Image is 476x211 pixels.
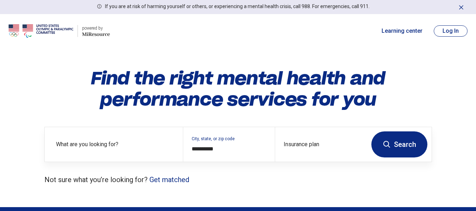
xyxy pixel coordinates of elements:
[44,68,432,110] h1: Find the right mental health and performance services for you
[105,3,370,10] p: If you are at risk of harming yourself or others, or experiencing a mental health crisis, call 98...
[371,131,427,157] button: Search
[44,175,432,185] p: Not sure what you’re looking for?
[56,140,174,149] label: What are you looking for?
[82,25,110,31] div: powered by
[8,23,73,39] img: USOPC
[149,175,189,184] a: Get matched
[8,23,110,39] a: USOPCpowered by
[434,25,468,37] button: Log In
[458,3,465,11] button: Dismiss
[382,27,422,35] a: Learning center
